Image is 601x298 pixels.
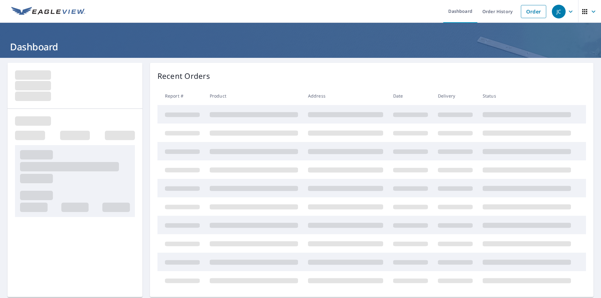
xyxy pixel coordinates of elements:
th: Status [478,87,576,105]
th: Product [205,87,303,105]
p: Recent Orders [157,70,210,82]
img: EV Logo [11,7,85,16]
th: Delivery [433,87,478,105]
h1: Dashboard [8,40,593,53]
a: Order [521,5,546,18]
th: Address [303,87,388,105]
th: Date [388,87,433,105]
th: Report # [157,87,205,105]
div: JC [552,5,566,18]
